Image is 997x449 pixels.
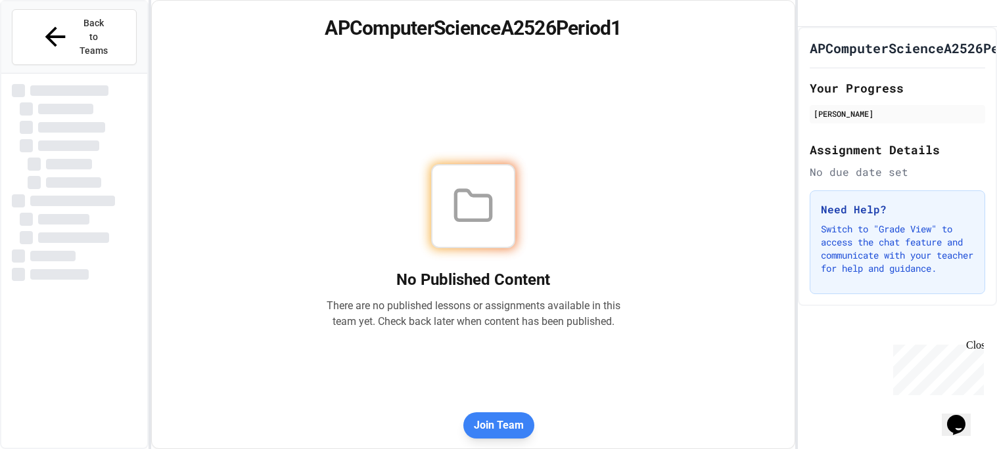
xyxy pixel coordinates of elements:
[5,5,91,83] div: Chat with us now!Close
[12,9,137,65] button: Back to Teams
[326,269,620,290] h2: No Published Content
[78,16,109,58] span: Back to Teams
[821,202,974,217] h3: Need Help?
[814,108,981,119] div: [PERSON_NAME]
[463,412,534,438] button: Join Team
[810,79,985,97] h2: Your Progress
[168,16,778,40] h1: APComputerScienceA2526Period1
[821,223,974,275] p: Switch to "Grade View" to access the chat feature and communicate with your teacher for help and ...
[810,140,985,159] h2: Assignment Details
[326,298,620,330] p: There are no published lessons or assignments available in this team yet. Check back later when c...
[888,339,984,395] iframe: chat widget
[810,164,985,180] div: No due date set
[942,396,984,436] iframe: chat widget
